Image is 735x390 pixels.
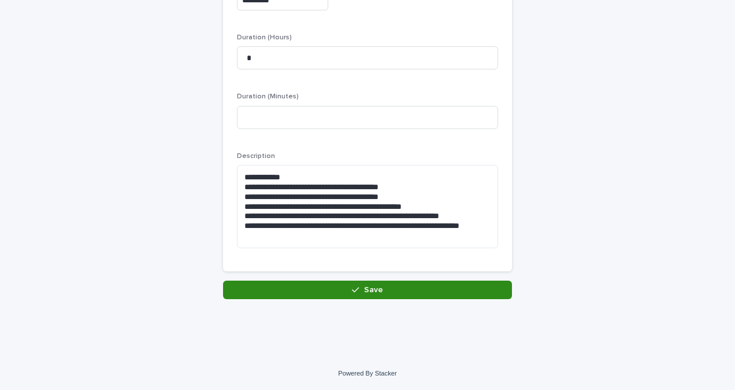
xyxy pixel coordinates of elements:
span: Save [364,286,383,294]
button: Save [223,281,512,299]
span: Duration (Minutes) [237,93,299,100]
a: Powered By Stacker [338,370,396,377]
span: Description [237,153,275,160]
span: Duration (Hours) [237,34,292,41]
